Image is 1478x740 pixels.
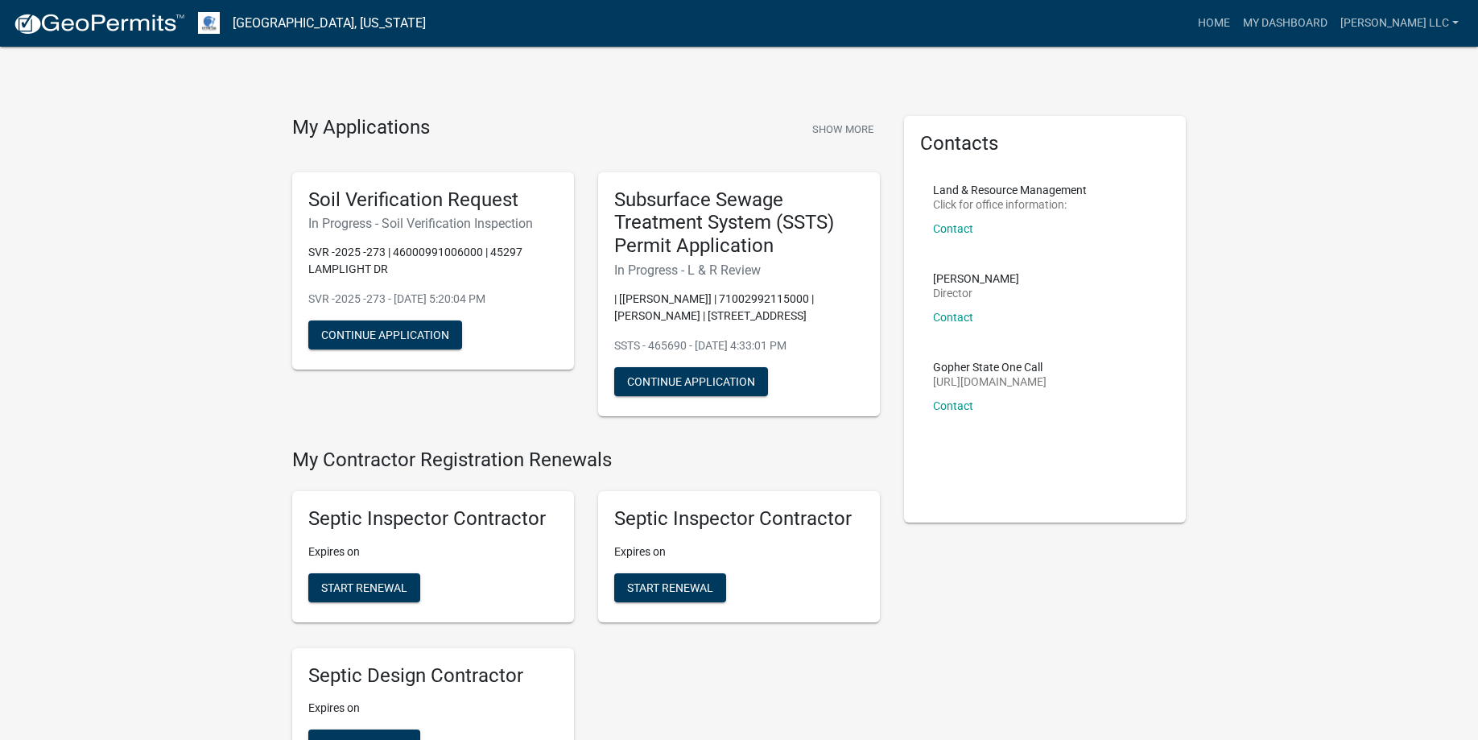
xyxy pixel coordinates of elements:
a: My Dashboard [1236,8,1334,39]
button: Continue Application [614,367,768,396]
p: Expires on [614,544,864,560]
p: SVR -2025 -273 - [DATE] 5:20:04 PM [308,291,558,308]
p: [URL][DOMAIN_NAME] [933,376,1047,387]
a: Home [1191,8,1236,39]
p: | [[PERSON_NAME]] | 71002992115000 | [PERSON_NAME] | [STREET_ADDRESS] [614,291,864,325]
a: Contact [933,399,973,412]
a: Contact [933,222,973,235]
h5: Septic Inspector Contractor [614,507,864,531]
button: Continue Application [308,320,462,349]
img: Otter Tail County, Minnesota [198,12,220,34]
p: Expires on [308,700,558,717]
button: Start Renewal [308,573,420,602]
a: [PERSON_NAME] LLC [1334,8,1465,39]
button: Start Renewal [614,573,726,602]
h5: Septic Inspector Contractor [308,507,558,531]
p: Director [933,287,1019,299]
span: Start Renewal [627,581,713,593]
h5: Soil Verification Request [308,188,558,212]
span: Start Renewal [321,581,407,593]
p: Click for office information: [933,199,1087,210]
h6: In Progress - L & R Review [614,263,864,278]
h5: Subsurface Sewage Treatment System (SSTS) Permit Application [614,188,864,258]
h4: My Contractor Registration Renewals [292,449,880,472]
h6: In Progress - Soil Verification Inspection [308,216,558,231]
p: SSTS - 465690 - [DATE] 4:33:01 PM [614,337,864,354]
p: SVR -2025 -273 | 46000991006000 | 45297 LAMPLIGHT DR [308,244,558,278]
h5: Contacts [920,132,1170,155]
button: Show More [806,116,880,143]
h5: Septic Design Contractor [308,664,558,688]
p: Gopher State One Call [933,362,1047,373]
p: Land & Resource Management [933,184,1087,196]
h4: My Applications [292,116,430,140]
p: Expires on [308,544,558,560]
a: [GEOGRAPHIC_DATA], [US_STATE] [233,10,426,37]
a: Contact [933,311,973,324]
p: [PERSON_NAME] [933,273,1019,284]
